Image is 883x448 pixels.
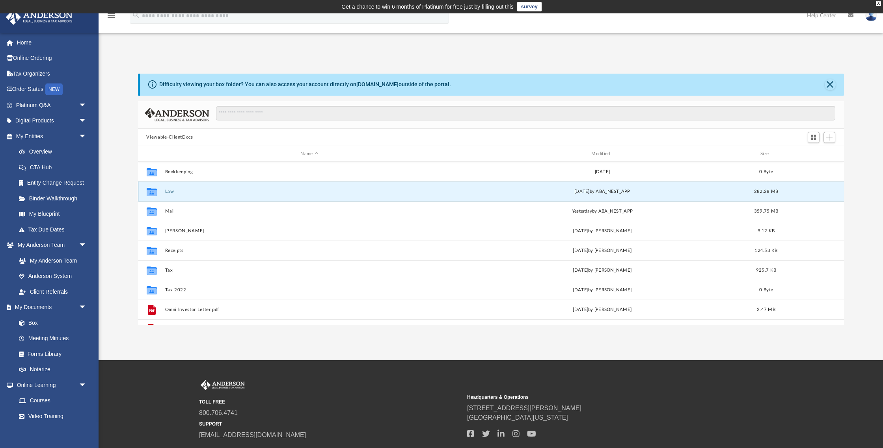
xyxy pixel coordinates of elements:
div: Size [750,150,782,157]
small: TOLL FREE [199,398,462,405]
a: Courses [11,393,95,409]
a: Platinum Q&Aarrow_drop_down [6,97,99,113]
div: grid [138,162,844,325]
a: My Blueprint [11,206,95,222]
img: Anderson Advisors Platinum Portal [199,380,246,390]
a: Online Learningarrow_drop_down [6,377,95,393]
a: Meeting Minutes [11,331,95,346]
span: 0 Byte [759,170,773,174]
small: Headquarters & Operations [467,394,730,401]
a: My Anderson Team [11,253,91,268]
button: Mail [165,209,454,214]
a: Home [6,35,99,50]
span: arrow_drop_down [79,237,95,254]
span: 925.7 KB [756,268,776,272]
div: [DATE] by [PERSON_NAME] [458,247,747,254]
span: 124.53 KB [754,248,777,253]
button: Switch to Grid View [808,132,820,143]
img: Anderson Advisors Platinum Portal [4,9,75,25]
span: 2.47 MB [757,307,775,312]
span: arrow_drop_down [79,377,95,393]
a: My Anderson Teamarrow_drop_down [6,237,95,253]
a: Overview [11,144,99,160]
div: Difficulty viewing your box folder? You can also access your account directly on outside of the p... [159,80,451,89]
span: 0 Byte [759,288,773,292]
small: SUPPORT [199,420,462,428]
a: Notarize [11,362,95,378]
a: Online Ordering [6,50,99,66]
div: close [876,1,881,6]
button: Tax 2022 [165,287,454,292]
span: 9.12 KB [757,229,775,233]
a: CTA Hub [11,159,99,175]
a: [STREET_ADDRESS][PERSON_NAME] [467,405,581,411]
button: Omni Investor Letter.pdf [165,307,454,312]
a: My Entitiesarrow_drop_down [6,128,99,144]
a: 800.706.4741 [199,409,238,416]
a: Anderson System [11,268,95,284]
a: Forms Library [11,346,91,362]
a: Box [11,315,91,331]
div: Get a chance to win 6 months of Platinum for free just by filling out this [341,2,514,11]
div: [DATE] by [PERSON_NAME] [458,287,747,294]
a: Client Referrals [11,284,95,300]
button: [PERSON_NAME] [165,228,454,233]
a: [EMAIL_ADDRESS][DOMAIN_NAME] [199,431,306,438]
span: arrow_drop_down [79,128,95,144]
div: Name [164,150,454,157]
div: [DATE] by ABA_NEST_APP [458,188,747,195]
a: Video Training [11,408,91,424]
span: 282.28 MB [754,189,778,194]
span: arrow_drop_down [79,300,95,316]
span: yesterday [572,209,592,213]
div: id [785,150,840,157]
a: menu [106,15,116,20]
button: Viewable-ClientDocs [146,134,193,141]
a: Digital Productsarrow_drop_down [6,113,99,129]
div: Modified [457,150,747,157]
div: NEW [45,83,63,95]
div: id [141,150,161,157]
a: [GEOGRAPHIC_DATA][US_STATE] [467,414,568,421]
a: Entity Change Request [11,175,99,191]
div: [DATE] by [PERSON_NAME] [458,228,747,235]
div: by ABA_NEST_APP [458,208,747,215]
div: [DATE] by [PERSON_NAME] [458,306,747,313]
i: search [132,11,140,19]
button: Add [823,132,835,143]
div: [DATE] [458,168,747,176]
button: Tax [165,268,454,273]
img: User Pic [865,10,877,21]
span: 359.75 MB [754,209,778,213]
button: Close [825,79,836,90]
div: [DATE] by [PERSON_NAME] [458,267,747,274]
a: Order StatusNEW [6,81,99,98]
a: Binder Walkthrough [11,191,99,206]
input: Search files and folders [216,106,835,121]
a: survey [517,2,542,11]
button: Law [165,189,454,194]
span: arrow_drop_down [79,97,95,113]
a: Tax Due Dates [11,222,99,237]
span: arrow_drop_down [79,113,95,129]
button: Receipts [165,248,454,253]
a: [DOMAIN_NAME] [356,81,399,87]
i: menu [106,11,116,20]
button: Bookkeeping [165,169,454,174]
a: My Documentsarrow_drop_down [6,300,95,315]
a: Tax Organizers [6,66,99,81]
